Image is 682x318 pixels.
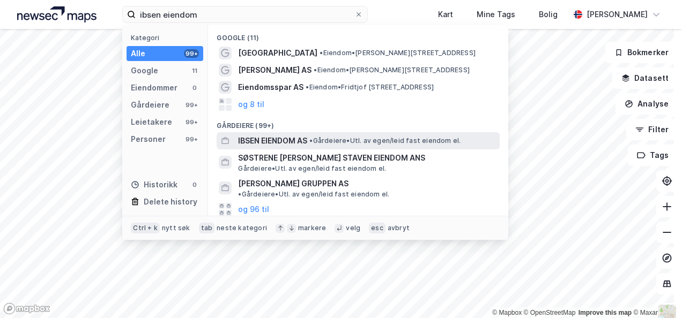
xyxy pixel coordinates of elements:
[238,177,349,190] span: [PERSON_NAME] GRUPPEN AS
[131,99,169,111] div: Gårdeiere
[477,8,515,21] div: Mine Tags
[162,224,190,232] div: nytt søk
[131,47,145,60] div: Alle
[314,66,317,74] span: •
[144,195,197,208] div: Delete history
[208,113,508,132] div: Gårdeiere (99+)
[612,67,678,89] button: Datasett
[587,8,648,21] div: [PERSON_NAME]
[539,8,558,21] div: Bolig
[208,25,508,44] div: Google (11)
[306,83,309,91] span: •
[17,6,97,22] img: logo.a4113a55bc3d86da70a041830d287a7e.svg
[184,118,199,126] div: 99+
[131,133,166,146] div: Personer
[524,309,576,316] a: OpenStreetMap
[626,119,678,140] button: Filter
[131,64,158,77] div: Google
[388,224,410,232] div: avbryt
[184,101,199,109] div: 99+
[616,93,678,115] button: Analyse
[579,309,632,316] a: Improve this map
[238,190,389,199] span: Gårdeiere • Utl. av egen/leid fast eiendom el.
[184,49,199,58] div: 99+
[628,145,678,166] button: Tags
[628,267,682,318] div: Kontrollprogram for chat
[492,309,522,316] a: Mapbox
[346,224,360,232] div: velg
[238,203,269,216] button: og 96 til
[184,135,199,143] div: 99+
[131,81,177,94] div: Eiendommer
[320,49,476,57] span: Eiendom • [PERSON_NAME][STREET_ADDRESS]
[238,152,495,164] span: SØSTRENE [PERSON_NAME] STAVEN EIENDOM ANS
[238,64,312,77] span: [PERSON_NAME] AS
[3,302,50,315] a: Mapbox homepage
[238,98,264,111] button: og 8 til
[190,66,199,75] div: 11
[369,223,386,233] div: esc
[238,134,307,147] span: IBSEN EIENDOM AS
[306,83,434,92] span: Eiendom • Fridtjof [STREET_ADDRESS]
[309,137,461,145] span: Gårdeiere • Utl. av egen/leid fast eiendom el.
[190,84,199,92] div: 0
[238,81,303,94] span: Eiendomsspar AS
[438,8,453,21] div: Kart
[298,224,326,232] div: markere
[238,47,317,59] span: [GEOGRAPHIC_DATA]
[131,178,177,191] div: Historikk
[605,42,678,63] button: Bokmerker
[238,190,241,198] span: •
[628,267,682,318] iframe: Chat Widget
[131,223,160,233] div: Ctrl + k
[199,223,215,233] div: tab
[309,137,313,145] span: •
[131,34,203,42] div: Kategori
[314,66,470,74] span: Eiendom • [PERSON_NAME][STREET_ADDRESS]
[217,224,267,232] div: neste kategori
[238,164,386,173] span: Gårdeiere • Utl. av egen/leid fast eiendom el.
[320,49,323,57] span: •
[190,180,199,189] div: 0
[131,116,172,128] div: Leietakere
[136,6,354,22] input: Søk på adresse, matrikkel, gårdeiere, leietakere eller personer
